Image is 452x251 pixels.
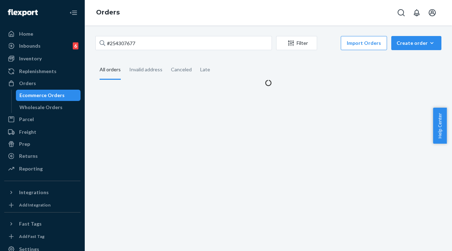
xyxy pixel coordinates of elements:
[4,138,81,150] a: Prep
[19,42,41,49] div: Inbounds
[19,129,36,136] div: Freight
[19,30,33,37] div: Home
[4,163,81,174] a: Reporting
[410,6,424,20] button: Open notifications
[19,189,49,196] div: Integrations
[16,90,81,101] a: Ecommerce Orders
[4,28,81,40] a: Home
[19,92,65,99] div: Ecommerce Orders
[19,141,30,148] div: Prep
[276,36,317,50] button: Filter
[391,36,441,50] button: Create order
[397,40,436,47] div: Create order
[95,36,272,50] input: Search orders
[341,36,387,50] button: Import Orders
[19,220,42,227] div: Fast Tags
[129,60,162,79] div: Invalid address
[19,55,42,62] div: Inventory
[4,187,81,198] button: Integrations
[19,68,56,75] div: Replenishments
[171,60,192,79] div: Canceled
[433,108,447,144] button: Help Center
[4,40,81,52] a: Inbounds6
[19,165,43,172] div: Reporting
[96,8,120,16] a: Orders
[19,80,36,87] div: Orders
[19,116,34,123] div: Parcel
[406,230,445,247] iframe: Opens a widget where you can chat to one of our agents
[200,60,210,79] div: Late
[4,218,81,229] button: Fast Tags
[19,153,38,160] div: Returns
[276,40,317,47] div: Filter
[16,102,81,113] a: Wholesale Orders
[394,6,408,20] button: Open Search Box
[4,150,81,162] a: Returns
[90,2,125,23] ol: breadcrumbs
[19,202,50,208] div: Add Integration
[425,6,439,20] button: Open account menu
[8,9,38,16] img: Flexport logo
[4,53,81,64] a: Inventory
[19,233,44,239] div: Add Fast Tag
[4,232,81,241] a: Add Fast Tag
[4,201,81,209] a: Add Integration
[100,60,121,80] div: All orders
[4,114,81,125] a: Parcel
[73,42,78,49] div: 6
[66,6,81,20] button: Close Navigation
[4,66,81,77] a: Replenishments
[19,104,63,111] div: Wholesale Orders
[4,78,81,89] a: Orders
[4,126,81,138] a: Freight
